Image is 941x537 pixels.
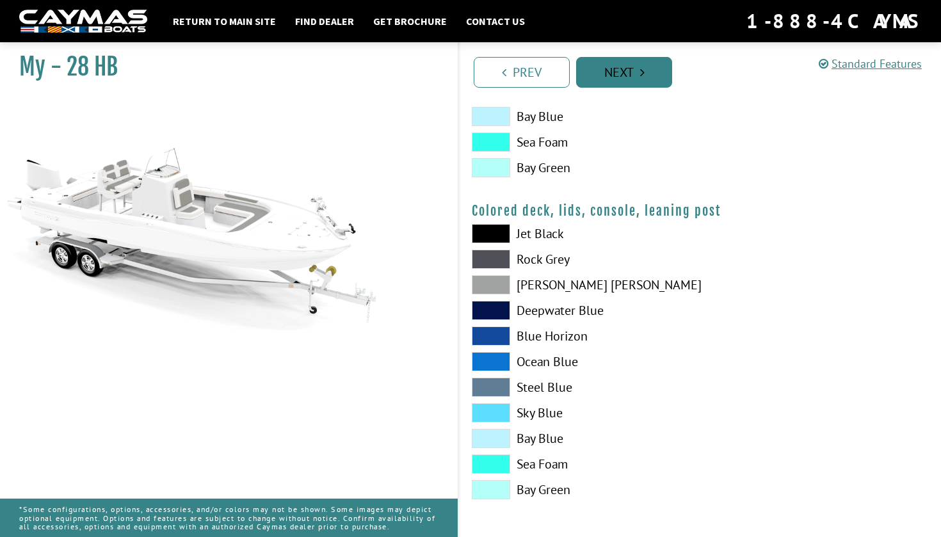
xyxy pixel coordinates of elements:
[746,7,922,35] div: 1-888-4CAYMAS
[19,499,438,537] p: *Some configurations, options, accessories, and/or colors may not be shown. Some images may depic...
[472,203,928,219] h4: Colored deck, lids, console, leaning post
[19,52,426,81] h1: My - 28 HB
[576,57,672,88] a: Next
[166,13,282,29] a: Return to main site
[472,403,688,422] label: Sky Blue
[474,57,570,88] a: Prev
[472,326,688,346] label: Blue Horizon
[819,56,922,71] a: Standard Features
[472,352,688,371] label: Ocean Blue
[19,10,147,33] img: white-logo-c9c8dbefe5ff5ceceb0f0178aa75bf4bb51f6bca0971e226c86eb53dfe498488.png
[472,301,688,320] label: Deepwater Blue
[472,132,688,152] label: Sea Foam
[460,13,531,29] a: Contact Us
[472,429,688,448] label: Bay Blue
[472,250,688,269] label: Rock Grey
[472,275,688,294] label: [PERSON_NAME] [PERSON_NAME]
[472,378,688,397] label: Steel Blue
[289,13,360,29] a: Find Dealer
[472,158,688,177] label: Bay Green
[367,13,453,29] a: Get Brochure
[472,454,688,474] label: Sea Foam
[470,55,941,88] ul: Pagination
[472,107,688,126] label: Bay Blue
[472,224,688,243] label: Jet Black
[472,480,688,499] label: Bay Green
